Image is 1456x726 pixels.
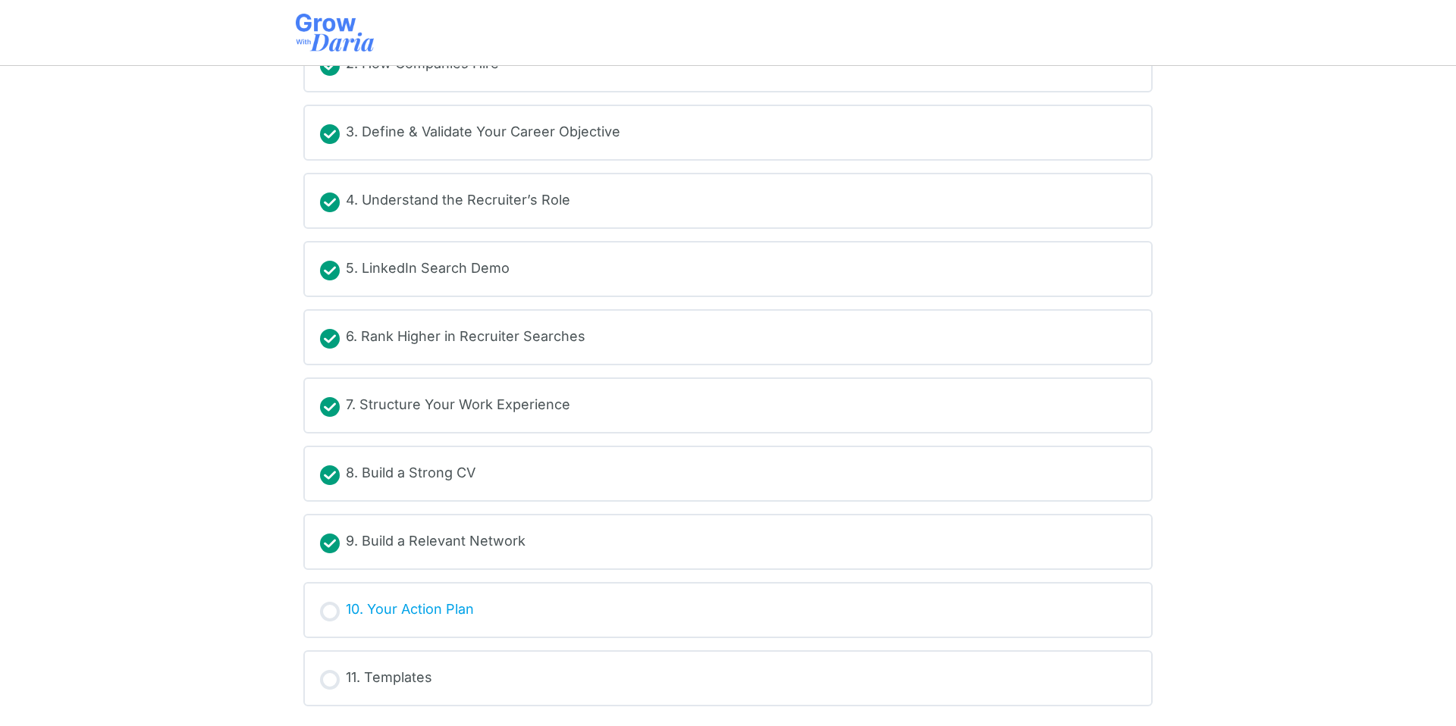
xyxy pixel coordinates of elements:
[320,258,1136,280] a: Completed 5. LinkedIn Search Demo
[320,189,1136,212] a: Completed 4. Understand the Recruiter’s Role
[346,189,570,212] div: 4. Understand the Recruiter’s Role
[320,670,340,690] div: Not started
[346,599,474,621] div: 10. Your Action Plan
[320,534,340,553] div: Completed
[320,124,340,144] div: Completed
[346,462,475,485] div: 8. Build a Strong CV
[346,394,570,417] div: 7. Structure Your Work Experience
[320,462,1136,485] a: Completed 8. Build a Strong CV
[320,465,340,485] div: Completed
[346,121,620,144] div: 3. Define & Validate Your Career Objective
[320,329,340,349] div: Completed
[320,261,340,280] div: Completed
[320,192,340,212] div: Completed
[320,667,1136,690] a: Not started 11. Templates
[346,530,526,553] div: 9. Build a Relevant Network
[320,530,1136,553] a: Completed 9. Build a Relevant Network
[320,326,1136,349] a: Completed 6. Rank Higher in Recruiter Searches
[320,599,1136,621] a: Not started 10. Your Action Plan
[346,326,585,349] div: 6. Rank Higher in Recruiter Searches
[320,397,340,417] div: Completed
[320,394,1136,417] a: Completed 7. Structure Your Work Experience
[320,121,1136,144] a: Completed 3. Define & Validate Your Career Objective
[346,258,510,280] div: 5. LinkedIn Search Demo
[320,602,340,621] div: Not started
[346,667,432,690] div: 11. Templates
